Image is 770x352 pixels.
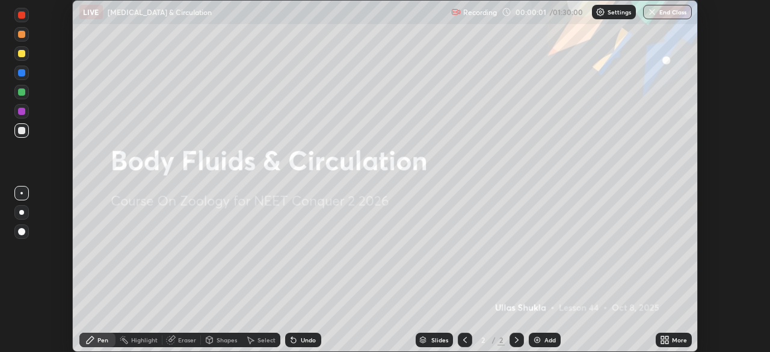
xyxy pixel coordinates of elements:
[431,337,448,343] div: Slides
[108,7,212,17] p: [MEDICAL_DATA] & Circulation
[451,7,461,17] img: recording.375f2c34.svg
[491,336,495,344] div: /
[97,337,108,343] div: Pen
[497,335,505,345] div: 2
[643,5,692,19] button: End Class
[672,337,687,343] div: More
[544,337,556,343] div: Add
[178,337,196,343] div: Eraser
[131,337,158,343] div: Highlight
[647,7,657,17] img: end-class-cross
[463,8,497,17] p: Recording
[477,336,489,344] div: 2
[608,9,631,15] p: Settings
[83,7,99,17] p: LIVE
[217,337,237,343] div: Shapes
[257,337,276,343] div: Select
[596,7,605,17] img: class-settings-icons
[301,337,316,343] div: Undo
[532,335,542,345] img: add-slide-button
